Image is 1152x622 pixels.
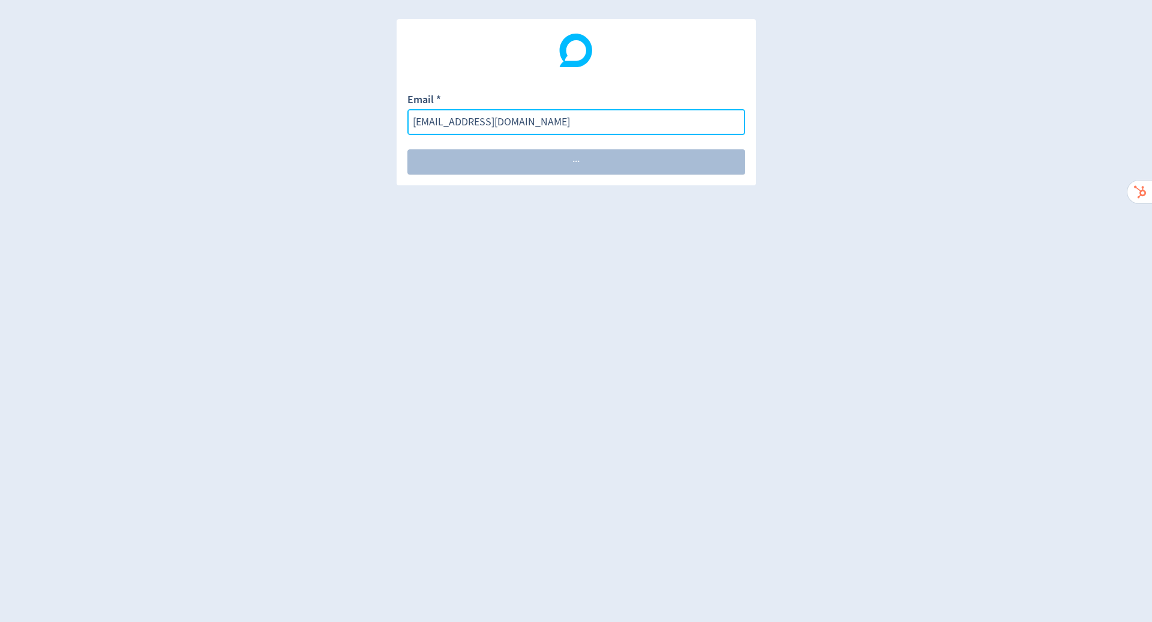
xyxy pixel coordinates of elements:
button: ··· [407,149,745,175]
span: · [572,157,575,167]
label: Email * [407,92,441,109]
span: · [577,157,580,167]
img: Digivizer Logo [559,34,593,67]
span: · [575,157,577,167]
